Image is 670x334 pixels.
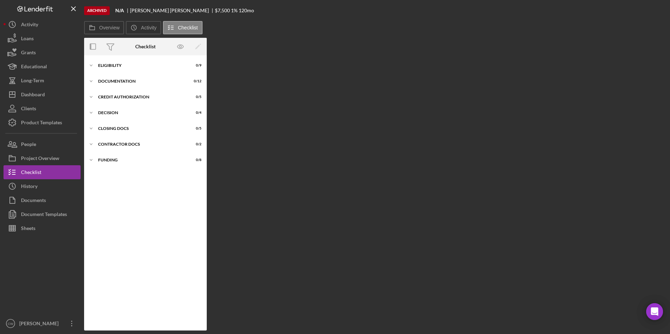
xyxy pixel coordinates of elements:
[126,21,161,34] button: Activity
[21,137,36,153] div: People
[21,18,38,33] div: Activity
[189,95,201,99] div: 0 / 5
[4,179,81,193] button: History
[21,88,45,103] div: Dashboard
[141,25,156,30] label: Activity
[99,25,119,30] label: Overview
[215,8,230,13] div: $7,500
[21,32,34,47] div: Loans
[21,207,67,223] div: Document Templates
[21,46,36,61] div: Grants
[163,21,203,34] button: Checklist
[98,95,184,99] div: CREDIT AUTHORIZATION
[4,32,81,46] button: Loans
[130,8,215,13] div: [PERSON_NAME] [PERSON_NAME]
[4,60,81,74] button: Educational
[8,322,14,326] text: CW
[4,88,81,102] button: Dashboard
[84,6,110,15] div: Archived
[98,79,184,83] div: Documentation
[21,193,46,209] div: Documents
[21,60,47,75] div: Educational
[21,165,41,181] div: Checklist
[4,221,81,235] button: Sheets
[646,303,663,320] div: Open Intercom Messenger
[98,142,184,146] div: Contractor Docs
[189,79,201,83] div: 0 / 12
[4,207,81,221] button: Document Templates
[135,44,156,49] div: Checklist
[18,316,63,332] div: [PERSON_NAME]
[4,18,81,32] button: Activity
[4,116,81,130] button: Product Templates
[189,63,201,68] div: 0 / 9
[98,111,184,115] div: Decision
[21,74,44,89] div: Long-Term
[4,102,81,116] button: Clients
[4,46,81,60] button: Grants
[189,158,201,162] div: 0 / 8
[4,193,81,207] button: Documents
[115,8,124,13] b: N/A
[4,316,81,330] button: CW[PERSON_NAME]
[98,63,184,68] div: Eligibility
[239,8,254,13] div: 120 mo
[189,111,201,115] div: 0 / 4
[4,151,81,165] button: Project Overview
[4,165,81,179] button: Checklist
[21,102,36,117] div: Clients
[4,137,81,151] button: People
[189,142,201,146] div: 0 / 2
[4,74,81,88] button: Long-Term
[98,158,184,162] div: Funding
[98,126,184,131] div: CLOSING DOCS
[178,25,198,30] label: Checklist
[21,179,37,195] div: History
[21,151,59,167] div: Project Overview
[231,8,238,13] div: 1 %
[21,116,62,131] div: Product Templates
[84,21,124,34] button: Overview
[21,221,35,237] div: Sheets
[189,126,201,131] div: 0 / 5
